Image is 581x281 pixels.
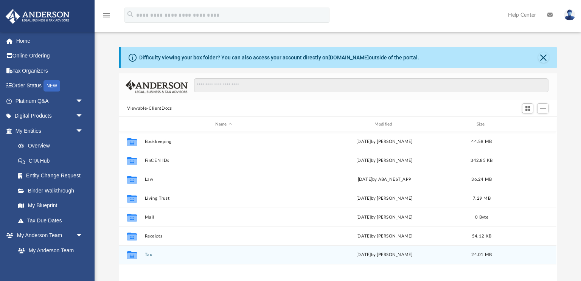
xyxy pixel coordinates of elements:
[475,215,489,219] span: 0 Byte
[126,10,135,19] i: search
[5,63,95,78] a: Tax Organizers
[5,78,95,94] a: Order StatusNEW
[145,158,303,163] button: FinCEN IDs
[76,228,91,244] span: arrow_drop_down
[306,252,463,258] div: [DATE] by [PERSON_NAME]
[102,14,111,20] a: menu
[11,153,95,168] a: CTA Hub
[472,253,492,257] span: 24.01 MB
[194,78,548,93] input: Search files and folders
[473,196,491,200] span: 7.29 MB
[3,9,72,24] img: Anderson Advisors Platinum Portal
[139,54,419,62] div: Difficulty viewing your box folder? You can also access your account directly on outside of the p...
[11,168,95,183] a: Entity Change Request
[538,52,549,63] button: Close
[306,157,463,164] div: [DATE] by [PERSON_NAME]
[127,105,172,112] button: Viewable-ClientDocs
[306,233,463,240] div: [DATE] by [PERSON_NAME]
[522,103,533,114] button: Switch to Grid View
[76,123,91,139] span: arrow_drop_down
[471,158,493,163] span: 342.85 KB
[11,138,95,154] a: Overview
[145,196,303,201] button: Living Trust
[102,11,111,20] i: menu
[145,215,303,220] button: Mail
[472,140,492,144] span: 44.58 MB
[5,228,91,243] a: My Anderson Teamarrow_drop_down
[306,121,463,128] div: Modified
[145,252,303,257] button: Tax
[5,48,95,64] a: Online Ordering
[306,214,463,221] div: [DATE] by [PERSON_NAME]
[145,234,303,239] button: Receipts
[11,243,87,258] a: My Anderson Team
[76,109,91,124] span: arrow_drop_down
[122,121,141,128] div: id
[145,177,303,182] button: Law
[306,176,463,183] div: [DATE] by ABA_NEST_APP
[11,183,95,198] a: Binder Walkthrough
[5,123,95,138] a: My Entitiesarrow_drop_down
[306,138,463,145] div: [DATE] by [PERSON_NAME]
[5,93,95,109] a: Platinum Q&Aarrow_drop_down
[537,103,548,114] button: Add
[76,93,91,109] span: arrow_drop_down
[43,80,60,92] div: NEW
[306,195,463,202] div: [DATE] by [PERSON_NAME]
[500,121,553,128] div: id
[564,9,575,20] img: User Pic
[472,234,491,238] span: 54.12 KB
[11,213,95,228] a: Tax Due Dates
[467,121,497,128] div: Size
[144,121,302,128] div: Name
[328,54,369,61] a: [DOMAIN_NAME]
[472,177,492,182] span: 36.24 MB
[5,33,95,48] a: Home
[145,139,303,144] button: Bookkeeping
[11,198,91,213] a: My Blueprint
[5,109,95,124] a: Digital Productsarrow_drop_down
